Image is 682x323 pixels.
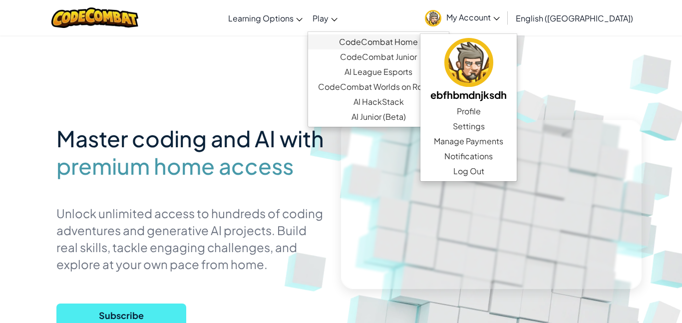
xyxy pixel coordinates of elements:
[308,109,449,124] a: AI Junior (Beta)
[430,87,507,102] h5: ebfhbmdnjksdh
[420,2,505,33] a: My Account
[228,13,294,23] span: Learning Options
[511,4,638,31] a: English ([GEOGRAPHIC_DATA])
[51,7,139,28] img: CodeCombat logo
[313,13,329,23] span: Play
[308,79,449,94] a: CodeCombat Worlds on Roblox
[516,13,633,23] span: English ([GEOGRAPHIC_DATA])
[308,34,449,49] a: CodeCombat Home
[425,10,441,26] img: avatar
[56,152,294,180] span: premium home access
[308,94,449,109] a: AI HackStack
[444,150,493,162] span: Notifications
[223,4,308,31] a: Learning Options
[420,134,517,149] a: Manage Payments
[420,149,517,164] a: Notifications
[420,164,517,179] a: Log Out
[420,36,517,104] a: ebfhbmdnjksdh
[56,205,326,273] p: Unlock unlimited access to hundreds of coding adventures and generative AI projects. Build real s...
[308,49,449,64] a: CodeCombat Junior
[444,38,493,87] img: avatar
[493,74,563,137] img: Overlap cubes
[420,119,517,134] a: Settings
[420,104,517,119] a: Profile
[308,4,342,31] a: Play
[308,64,449,79] a: AI League Esports
[56,124,324,152] span: Master coding and AI with
[446,12,500,22] span: My Account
